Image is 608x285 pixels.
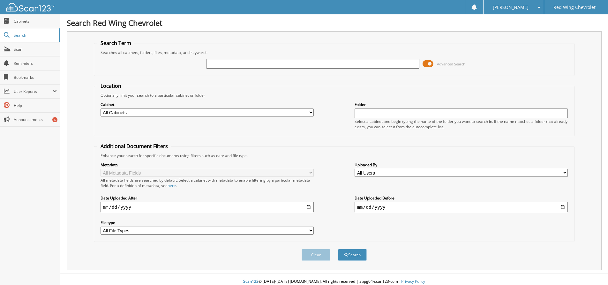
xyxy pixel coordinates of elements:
input: start [101,202,314,212]
span: Red Wing Chevrolet [553,5,596,9]
label: Metadata [101,162,314,168]
label: Date Uploaded Before [355,195,568,201]
label: File type [101,220,314,225]
div: All metadata fields are searched by default. Select a cabinet with metadata to enable filtering b... [101,177,314,188]
a: Privacy Policy [401,279,425,284]
span: Reminders [14,61,57,66]
span: Search [14,33,56,38]
div: Enhance your search for specific documents using filters such as date and file type. [97,153,571,158]
h1: Search Red Wing Chevrolet [67,18,602,28]
span: Cabinets [14,19,57,24]
button: Search [338,249,367,261]
div: Optionally limit your search to a particular cabinet or folder [97,93,571,98]
span: Scan [14,47,57,52]
button: Clear [302,249,330,261]
legend: Search Term [97,40,134,47]
span: Advanced Search [437,62,465,66]
input: end [355,202,568,212]
div: Select a cabinet and begin typing the name of the folder you want to search in. If the name match... [355,119,568,130]
label: Uploaded By [355,162,568,168]
span: User Reports [14,89,52,94]
div: Searches all cabinets, folders, files, metadata, and keywords [97,50,571,55]
span: [PERSON_NAME] [493,5,529,9]
label: Cabinet [101,102,314,107]
span: Announcements [14,117,57,122]
label: Date Uploaded After [101,195,314,201]
label: Folder [355,102,568,107]
legend: Additional Document Filters [97,143,171,150]
span: Scan123 [243,279,259,284]
span: Help [14,103,57,108]
img: scan123-logo-white.svg [6,3,54,11]
span: Bookmarks [14,75,57,80]
a: here [168,183,176,188]
div: 6 [52,117,57,122]
legend: Location [97,82,124,89]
